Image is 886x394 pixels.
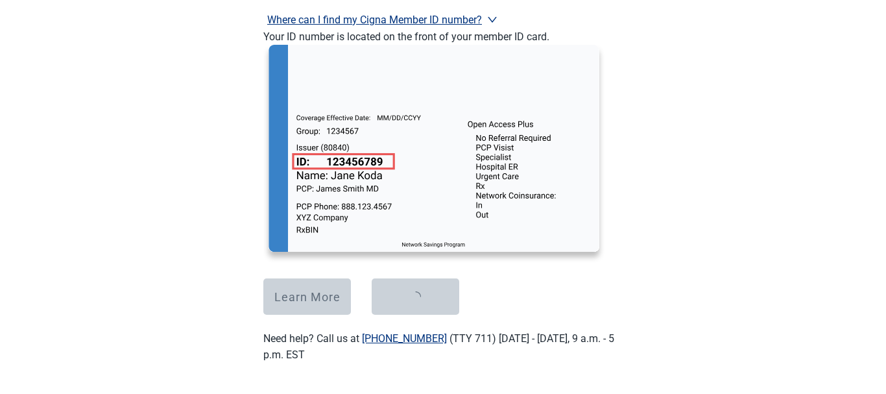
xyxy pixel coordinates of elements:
label: Your ID number is located on the front of your member ID card. [263,31,549,43]
button: Where can I find my Cigna Member ID number? [263,11,501,29]
span: right [487,14,497,25]
div: Learn More [274,290,341,303]
button: Learn More [263,278,351,315]
a: [PHONE_NUMBER] [362,332,447,345]
span: loading [411,291,421,302]
label: Need help? Call us at (TTY 711) [DATE] - [DATE], 9 a.m. - 5 p.m. EST [263,332,614,361]
img: Koda Health [263,45,605,263]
